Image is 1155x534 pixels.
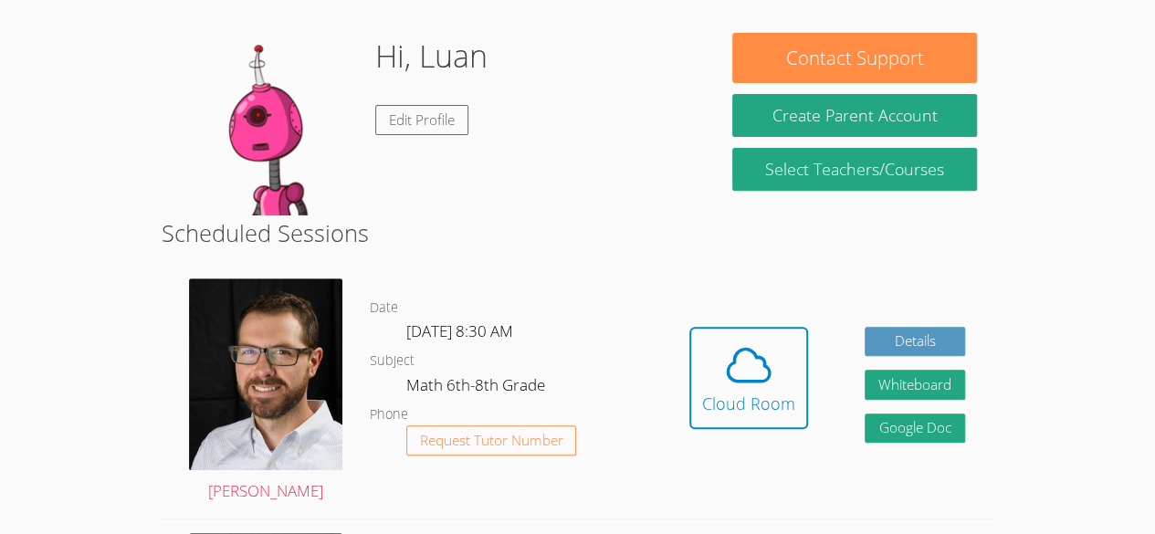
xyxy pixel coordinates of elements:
[689,327,808,429] button: Cloud Room
[406,372,549,403] dd: Math 6th-8th Grade
[865,414,965,444] a: Google Doc
[865,327,965,357] a: Details
[865,370,965,400] button: Whiteboard
[420,434,563,447] span: Request Tutor Number
[375,105,468,135] a: Edit Profile
[370,403,408,426] dt: Phone
[732,148,976,191] a: Select Teachers/Courses
[702,391,795,416] div: Cloud Room
[406,320,513,341] span: [DATE] 8:30 AM
[732,94,976,137] button: Create Parent Account
[178,33,361,215] img: default.png
[732,33,976,83] button: Contact Support
[189,278,342,504] a: [PERSON_NAME]
[406,425,577,455] button: Request Tutor Number
[370,297,398,319] dt: Date
[370,350,415,372] dt: Subject
[162,215,993,250] h2: Scheduled Sessions
[375,33,488,79] h1: Hi, Luan
[189,278,342,470] img: avatar.png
